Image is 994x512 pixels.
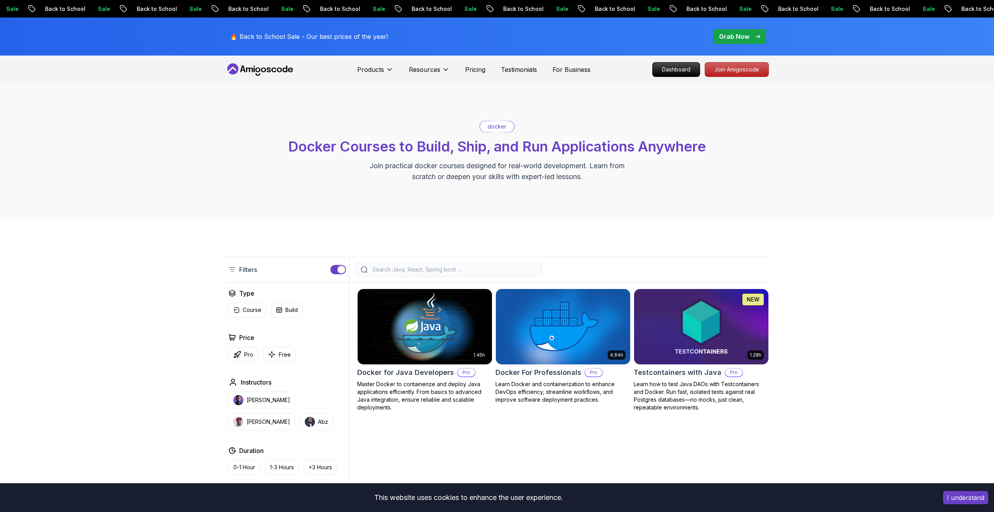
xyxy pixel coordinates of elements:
[318,418,328,426] p: Abz
[367,160,627,182] p: Join practical docker courses designed for real-world development. Learn from scratch or deepen y...
[634,380,769,411] p: Learn how to test Java DAOs with Testcontainers and Docker. Run fast, isolated tests against real...
[495,380,631,404] p: Learn Docker and containerization to enhance DevOps efficiency, streamline workflows, and improve...
[824,5,849,13] p: Sale
[270,463,294,471] p: 1-3 Hours
[496,5,549,13] p: Back to School
[488,123,506,131] p: docker
[652,62,700,77] a: Dashboard
[610,352,623,358] p: 4.64h
[182,5,207,13] p: Sale
[732,5,757,13] p: Sale
[409,65,450,80] button: Resources
[228,347,258,362] button: Pro
[130,5,182,13] p: Back to School
[405,5,457,13] p: Back to School
[371,266,537,273] input: Search Java, React, Spring boot ...
[239,265,257,274] p: Filters
[457,5,482,13] p: Sale
[501,65,537,74] a: Testimonials
[549,5,574,13] p: Sale
[409,65,440,74] p: Resources
[357,65,393,80] button: Products
[305,417,315,427] img: instructor img
[271,303,303,317] button: Build
[313,5,366,13] p: Back to School
[705,63,768,77] p: Join Amigoscode
[357,367,454,378] h2: Docker for Java Developers
[309,463,332,471] p: +3 Hours
[263,347,296,362] button: Free
[230,32,388,41] p: 🔥 Back to School Sale - Our best prices of the year!
[357,65,384,74] p: Products
[916,5,940,13] p: Sale
[725,369,742,376] p: Pro
[863,5,916,13] p: Back to School
[285,306,298,314] p: Build
[239,289,254,298] h2: Type
[358,289,492,364] img: Docker for Java Developers card
[300,413,333,430] button: instructor imgAbz
[6,489,931,506] div: This website uses cookies to enhance the user experience.
[705,62,769,77] a: Join Amigoscode
[553,65,591,74] a: For Business
[304,460,337,475] button: +3 Hours
[288,138,706,155] span: Docker Courses to Build, Ship, and Run Applications Anywhere
[228,303,266,317] button: Course
[279,351,291,359] p: Free
[357,289,492,411] a: Docker for Java Developers card1.45hDocker for Java DevelopersProMaster Docker to containerize an...
[221,5,274,13] p: Back to School
[495,367,581,378] h2: Docker For Professionals
[233,395,243,405] img: instructor img
[943,491,988,504] button: Accept cookies
[247,418,290,426] p: [PERSON_NAME]
[771,5,824,13] p: Back to School
[585,369,602,376] p: Pro
[357,380,492,411] p: Master Docker to containerize and deploy Java applications efficiently. From basics to advanced J...
[679,5,732,13] p: Back to School
[239,446,264,455] h2: Duration
[239,333,254,342] h2: Price
[233,417,243,427] img: instructor img
[247,396,290,404] p: [PERSON_NAME]
[265,460,299,475] button: 1-3 Hours
[653,63,700,77] p: Dashboard
[747,296,759,303] p: NEW
[366,5,391,13] p: Sale
[233,463,255,471] p: 0-1 Hour
[458,369,475,376] p: Pro
[473,352,485,358] p: 1.45h
[91,5,116,13] p: Sale
[465,65,485,74] a: Pricing
[634,289,769,411] a: Testcontainers with Java card1.28hNEWTestcontainers with JavaProLearn how to test Java DAOs with ...
[243,306,261,314] p: Course
[244,351,253,359] p: Pro
[274,5,299,13] p: Sale
[641,5,666,13] p: Sale
[228,413,295,430] button: instructor img[PERSON_NAME]
[496,289,630,364] img: Docker For Professionals card
[750,352,761,358] p: 1.28h
[495,289,631,404] a: Docker For Professionals card4.64hDocker For ProfessionalsProLearn Docker and containerization to...
[719,32,749,41] p: Grab Now
[588,5,641,13] p: Back to School
[241,378,271,387] h2: Instructors
[228,460,260,475] button: 0-1 Hour
[228,392,295,409] button: instructor img[PERSON_NAME]
[38,5,91,13] p: Back to School
[634,367,721,378] h2: Testcontainers with Java
[634,289,768,364] img: Testcontainers with Java card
